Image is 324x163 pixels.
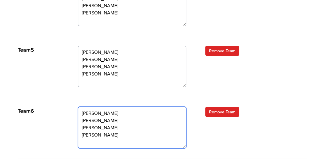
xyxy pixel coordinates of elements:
p: Team [18,46,66,54]
span: 5 [31,46,34,54]
a: Remove Team [205,46,239,56]
span: 6 [31,107,34,115]
p: Team [18,107,66,115]
a: Remove Team [205,107,239,117]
